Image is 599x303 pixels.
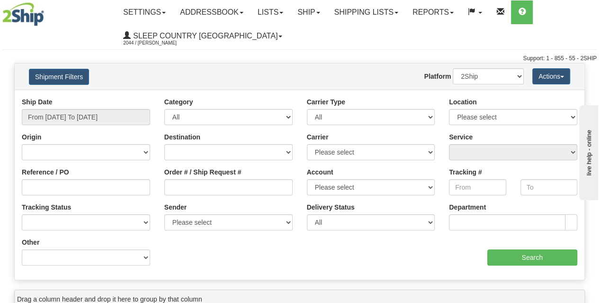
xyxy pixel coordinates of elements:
[250,0,290,24] a: Lists
[307,97,345,107] label: Carrier Type
[424,72,451,81] label: Platform
[327,0,405,24] a: Shipping lists
[449,132,473,142] label: Service
[449,179,506,195] input: From
[307,132,329,142] label: Carrier
[22,167,69,177] label: Reference / PO
[123,38,194,48] span: 2044 / [PERSON_NAME]
[116,24,289,48] a: Sleep Country [GEOGRAPHIC_DATA] 2044 / [PERSON_NAME]
[164,97,193,107] label: Category
[307,202,355,212] label: Delivery Status
[307,167,333,177] label: Account
[449,202,486,212] label: Department
[487,249,578,266] input: Search
[405,0,461,24] a: Reports
[22,97,53,107] label: Ship Date
[290,0,327,24] a: Ship
[164,132,200,142] label: Destination
[7,8,88,15] div: live help - online
[449,167,482,177] label: Tracking #
[520,179,577,195] input: To
[29,69,89,85] button: Shipment Filters
[22,202,71,212] label: Tracking Status
[131,32,277,40] span: Sleep Country [GEOGRAPHIC_DATA]
[2,2,44,26] img: logo2044.jpg
[22,132,41,142] label: Origin
[164,202,187,212] label: Sender
[2,55,597,63] div: Support: 1 - 855 - 55 - 2SHIP
[532,68,570,84] button: Actions
[449,97,476,107] label: Location
[577,103,598,200] iframe: chat widget
[22,238,39,247] label: Other
[164,167,241,177] label: Order # / Ship Request #
[173,0,250,24] a: Addressbook
[116,0,173,24] a: Settings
